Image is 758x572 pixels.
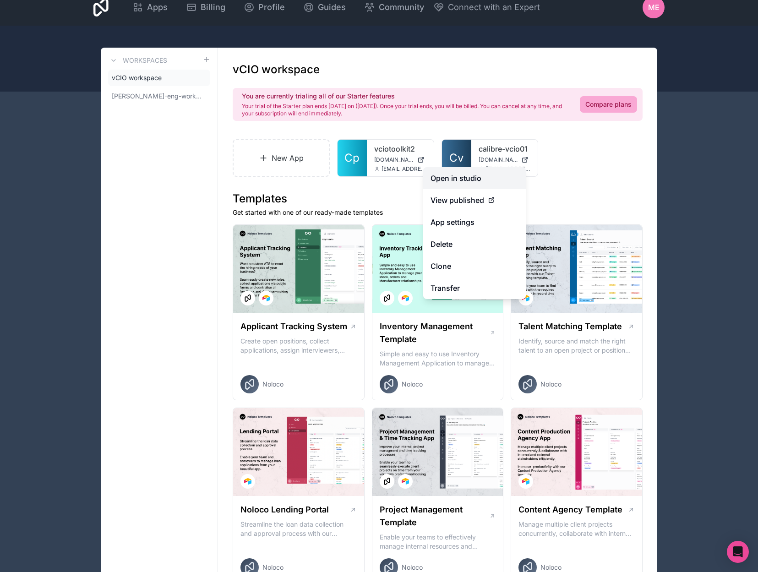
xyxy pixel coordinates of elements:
[344,151,360,165] span: Cp
[479,143,531,154] a: calibre-vcio01
[580,96,637,113] a: Compare plans
[240,320,347,333] h1: Applicant Tracking System
[380,533,496,551] p: Enable your teams to effectively manage internal resources and execute client projects on time.
[449,151,464,165] span: Cv
[201,1,225,14] span: Billing
[108,88,210,104] a: [PERSON_NAME]-eng-workspace
[374,156,426,163] a: [DOMAIN_NAME]
[442,140,471,176] a: Cv
[431,195,484,206] span: View published
[374,143,426,154] a: vciotoolkit2
[423,211,526,233] a: App settings
[402,380,423,389] span: Noloco
[423,189,526,211] a: View published
[423,233,526,255] button: Delete
[380,320,490,346] h1: Inventory Management Template
[379,1,424,14] span: Community
[518,337,635,355] p: Identify, source and match the right talent to an open project or position with our Talent Matchi...
[402,478,409,485] img: Airtable Logo
[262,380,284,389] span: Noloco
[233,62,320,77] h1: vCIO workspace
[242,92,569,101] h2: You are currently trialing all of our Starter features
[522,294,529,302] img: Airtable Logo
[244,478,251,485] img: Airtable Logo
[233,139,330,177] a: New App
[518,503,622,516] h1: Content Agency Template
[123,56,167,65] h3: Workspaces
[112,73,162,82] span: vCIO workspace
[380,503,489,529] h1: Project Management Template
[108,55,167,66] a: Workspaces
[540,563,562,572] span: Noloco
[233,191,643,206] h1: Templates
[258,1,285,14] span: Profile
[448,1,540,14] span: Connect with an Expert
[380,349,496,368] p: Simple and easy to use Inventory Management Application to manage your stock, orders and Manufact...
[486,165,531,173] span: [EMAIL_ADDRESS][DOMAIN_NAME]
[382,165,426,173] span: [EMAIL_ADDRESS][DOMAIN_NAME]
[240,503,329,516] h1: Noloco Lending Portal
[338,140,367,176] a: Cp
[648,2,660,13] span: ME
[479,156,518,163] span: [DOMAIN_NAME]
[262,563,284,572] span: Noloco
[518,320,622,333] h1: Talent Matching Template
[318,1,346,14] span: Guides
[423,255,526,277] a: Clone
[423,277,526,299] a: Transfer
[522,478,529,485] img: Airtable Logo
[240,337,357,355] p: Create open positions, collect applications, assign interviewers, centralise candidate feedback a...
[233,208,643,217] p: Get started with one of our ready-made templates
[727,541,749,563] div: Open Intercom Messenger
[479,156,531,163] a: [DOMAIN_NAME]
[540,380,562,389] span: Noloco
[402,563,423,572] span: Noloco
[108,70,210,86] a: vCIO workspace
[374,156,414,163] span: [DOMAIN_NAME]
[423,167,526,189] a: Open in studio
[147,1,168,14] span: Apps
[112,92,203,101] span: [PERSON_NAME]-eng-workspace
[518,520,635,538] p: Manage multiple client projects concurrently, collaborate with internal and external stakeholders...
[242,103,569,117] p: Your trial of the Starter plan ends [DATE] on ([DATE]). Once your trial ends, you will be billed....
[433,1,540,14] button: Connect with an Expert
[262,294,270,302] img: Airtable Logo
[402,294,409,302] img: Airtable Logo
[240,520,357,538] p: Streamline the loan data collection and approval process with our Lending Portal template.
